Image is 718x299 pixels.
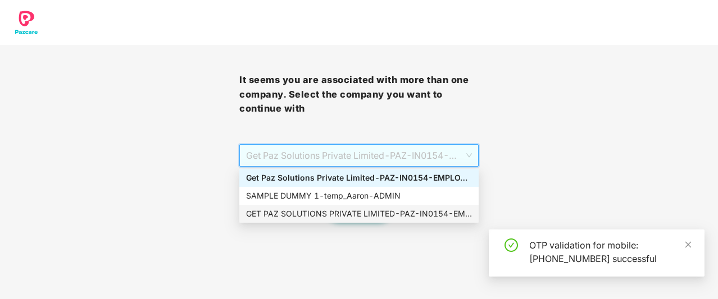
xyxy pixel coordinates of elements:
[239,73,479,116] h3: It seems you are associated with more than one company. Select the company you want to continue with
[246,145,472,166] span: Get Paz Solutions Private Limited - PAZ-IN0154 - EMPLOYEE
[246,172,472,184] div: Get Paz Solutions Private Limited - PAZ-IN0154 - EMPLOYEE
[684,241,692,249] span: close
[505,238,518,252] span: check-circle
[529,238,691,265] div: OTP validation for mobile: [PHONE_NUMBER] successful
[246,190,472,202] div: SAMPLE DUMMY 1 - temp_Aaron - ADMIN
[246,208,472,220] div: GET PAZ SOLUTIONS PRIVATE LIMITED - PAZ-IN0154 - EMPLOYEE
